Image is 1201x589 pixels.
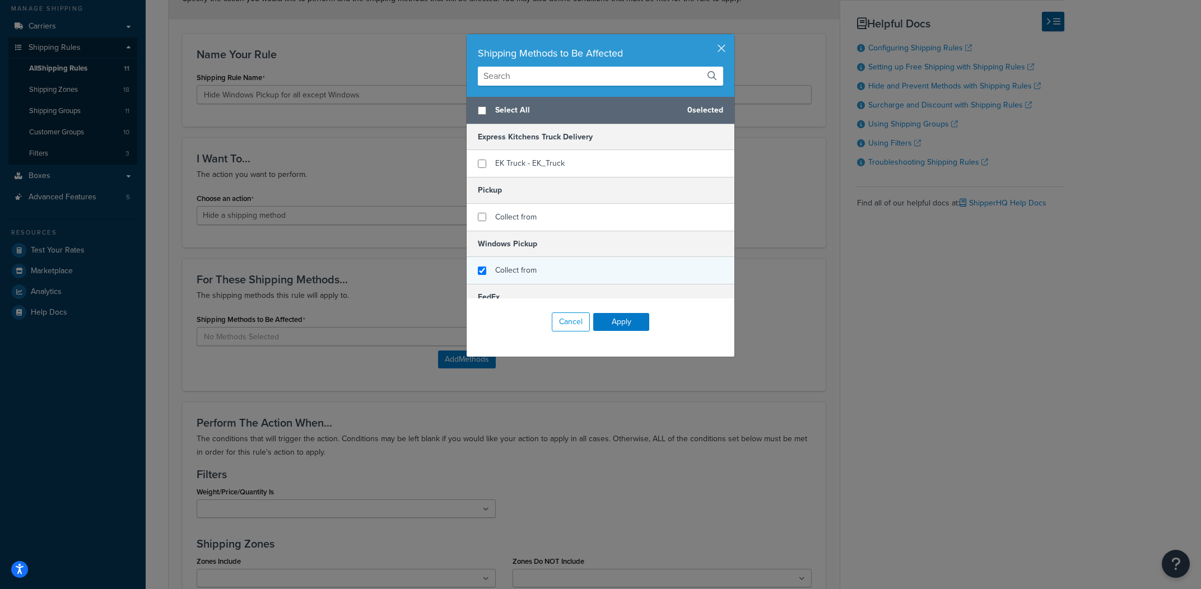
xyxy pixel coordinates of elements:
[593,313,649,331] button: Apply
[495,211,537,223] span: Collect from
[552,312,590,331] button: Cancel
[478,67,723,86] input: Search
[467,177,734,203] h5: Pickup
[495,157,565,169] span: EK Truck - EK_Truck
[467,124,734,150] h5: Express Kitchens Truck Delivery
[478,45,723,61] div: Shipping Methods to Be Affected
[495,102,678,118] span: Select All
[467,284,734,310] h5: FedEx
[467,231,734,257] h5: Windows Pickup
[467,97,734,124] div: 0 selected
[495,264,537,276] span: Collect from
